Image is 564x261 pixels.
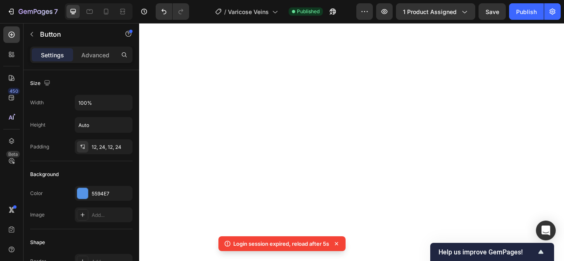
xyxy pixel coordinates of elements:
span: 1 product assigned [403,7,457,16]
input: Auto [75,118,132,132]
div: Shape [30,239,45,246]
p: Advanced [81,51,109,59]
button: Show survey - Help us improve GemPages! [438,247,546,257]
div: Open Intercom Messenger [536,221,556,240]
div: Beta [6,151,20,158]
button: Save [479,3,506,20]
div: Image [30,211,45,219]
span: / [224,7,226,16]
div: 5594E7 [92,190,130,198]
div: Padding [30,143,49,150]
button: 1 product assigned [396,3,475,20]
p: Button [40,29,110,39]
div: Add... [92,212,130,219]
span: Varicose Veins [228,7,269,16]
iframe: Design area [139,23,564,261]
div: 12, 24, 12, 24 [92,143,130,151]
div: Color [30,190,43,197]
p: Settings [41,51,64,59]
span: Published [297,8,320,15]
div: Size [30,78,52,89]
input: Auto [75,95,132,110]
div: Undo/Redo [156,3,189,20]
button: 7 [3,3,62,20]
div: Width [30,99,44,106]
div: Publish [516,7,537,16]
p: Login session expired, reload after 5s [233,240,329,248]
div: Background [30,171,59,178]
span: Help us improve GemPages! [438,248,536,256]
p: 7 [54,7,58,16]
span: Save [486,8,499,15]
div: Height [30,121,45,129]
button: Publish [509,3,544,20]
div: 450 [8,88,20,94]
